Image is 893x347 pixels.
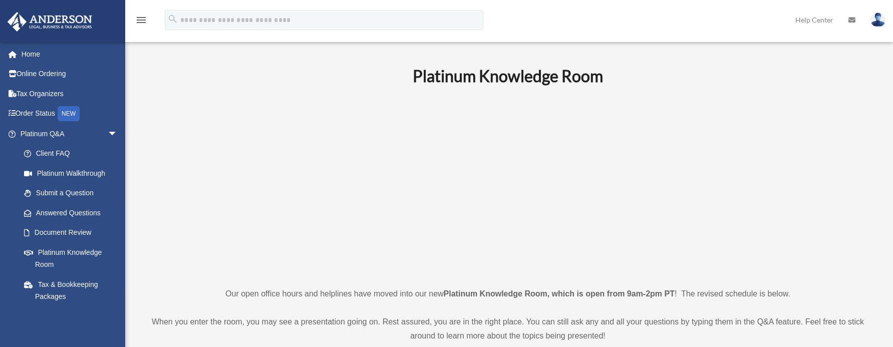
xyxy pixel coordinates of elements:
[14,203,133,223] a: Answered Questions
[444,289,675,298] strong: Platinum Knowledge Room, which is open from 9am-2pm PT
[143,315,873,343] p: When you enter the room, you may see a presentation going on. Rest assured, you are in the right ...
[14,274,133,306] a: Tax & Bookkeeping Packages
[14,163,133,183] a: Platinum Walkthrough
[108,124,128,144] span: arrow_drop_down
[14,306,133,326] a: Land Trust & Deed Forum
[14,242,128,274] a: Platinum Knowledge Room
[5,12,95,32] img: Anderson Advisors Platinum Portal
[135,18,147,26] a: menu
[14,144,133,164] a: Client FAQ
[870,13,885,27] img: User Pic
[7,84,133,104] a: Tax Organizers
[413,66,603,86] b: Platinum Knowledge Room
[358,99,658,268] iframe: 231110_Toby_KnowledgeRoom
[58,106,80,121] div: NEW
[143,287,873,301] p: Our open office hours and helplines have moved into our new ! The revised schedule is below.
[7,104,133,124] a: Order StatusNEW
[7,44,133,64] a: Home
[7,124,133,144] a: Platinum Q&Aarrow_drop_down
[135,14,147,26] i: menu
[14,223,133,243] a: Document Review
[14,183,133,203] a: Submit a Question
[167,14,178,25] i: search
[7,64,133,84] a: Online Ordering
